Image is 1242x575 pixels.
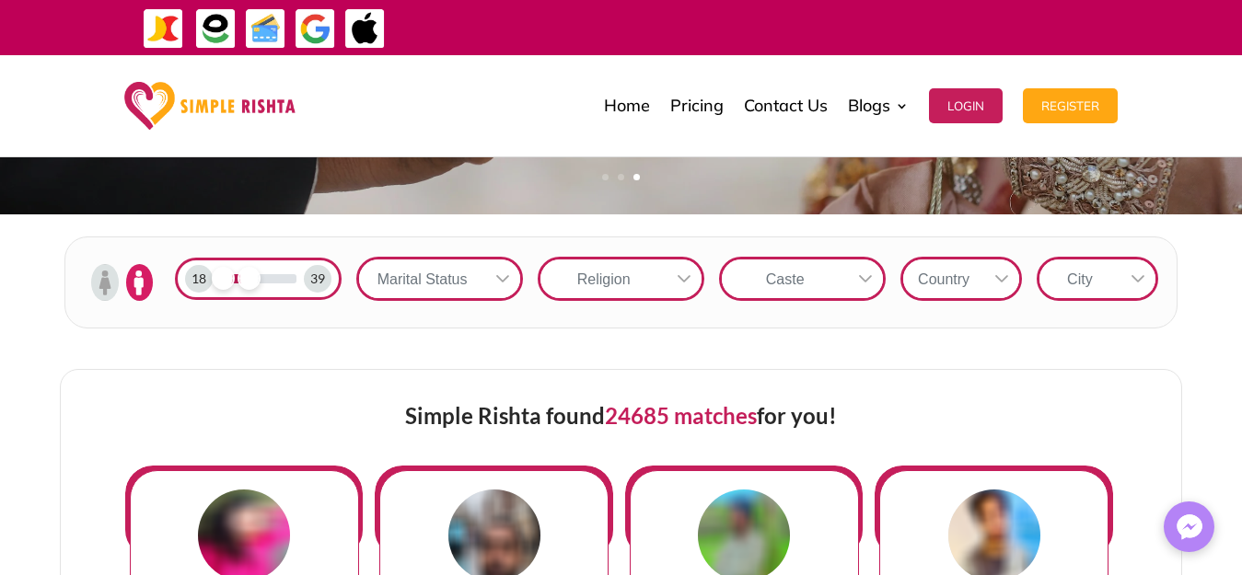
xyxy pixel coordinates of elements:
[618,174,624,180] a: 2
[1065,11,1104,43] strong: جاز کیش
[602,174,609,180] a: 1
[744,60,828,152] a: Contact Us
[670,60,724,152] a: Pricing
[722,259,848,298] div: Caste
[903,259,984,298] div: Country
[359,259,485,298] div: Marital Status
[1020,11,1061,43] strong: ایزی پیسہ
[929,60,1003,152] a: Login
[295,8,336,50] img: GooglePay-icon
[195,8,237,50] img: EasyPaisa-icon
[605,402,757,429] span: 24685 matches
[185,265,213,293] div: 18
[304,265,331,293] div: 39
[540,259,667,298] div: Religion
[633,174,640,180] a: 3
[1039,259,1120,298] div: City
[344,8,386,50] img: ApplePay-icon
[929,88,1003,123] button: Login
[848,60,909,152] a: Blogs
[143,8,184,50] img: JazzCash-icon
[1171,509,1208,546] img: Messenger
[1023,88,1118,123] button: Register
[245,8,286,50] img: Credit Cards
[604,60,650,152] a: Home
[405,402,837,429] span: Simple Rishta found for you!
[1023,60,1118,152] a: Register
